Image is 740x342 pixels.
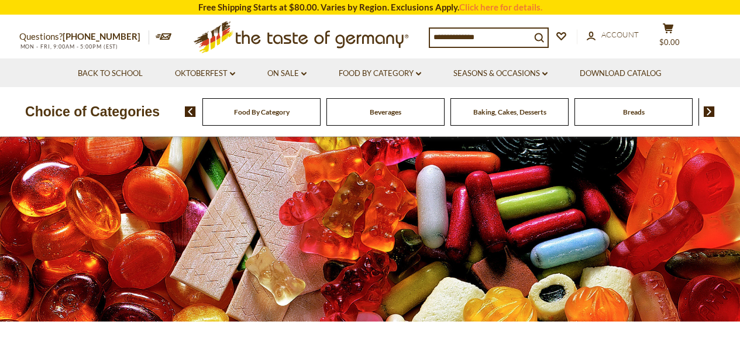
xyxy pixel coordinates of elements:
a: Oktoberfest [175,67,235,80]
a: On Sale [267,67,307,80]
a: Seasons & Occasions [453,67,548,80]
a: Download Catalog [580,67,662,80]
span: MON - FRI, 9:00AM - 5:00PM (EST) [19,43,119,50]
a: Account [587,29,639,42]
a: Food By Category [234,108,290,116]
a: Beverages [370,108,401,116]
a: Breads [623,108,645,116]
span: Account [601,30,639,39]
a: Food By Category [339,67,421,80]
img: previous arrow [185,106,196,117]
img: next arrow [704,106,715,117]
span: $0.00 [659,37,680,47]
p: Questions? [19,29,149,44]
a: [PHONE_NUMBER] [63,31,140,42]
a: Baking, Cakes, Desserts [473,108,546,116]
button: $0.00 [651,23,686,52]
a: Click here for details. [459,2,542,12]
a: Back to School [78,67,143,80]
